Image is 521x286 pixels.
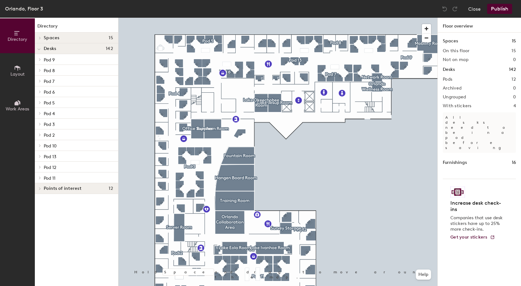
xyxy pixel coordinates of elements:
[450,215,505,232] p: Companies that use desk stickers have up to 25% more check-ins.
[513,103,516,109] h2: 4
[511,48,516,53] h2: 15
[443,95,466,100] h2: Ungrouped
[44,154,56,159] span: Pod 13
[10,71,25,77] span: Layout
[443,66,455,73] h1: Desks
[44,122,55,127] span: Pod 3
[511,77,516,82] h2: 12
[106,46,113,51] span: 142
[438,18,521,33] h1: Floor overview
[44,186,81,191] span: Points of interest
[443,159,467,166] h1: Furnishings
[44,79,54,84] span: Pod 7
[416,270,431,280] button: Help
[44,57,55,63] span: Pod 9
[6,106,29,112] span: Work Areas
[513,57,516,62] h2: 0
[5,5,43,13] div: Orlando, Floor 3
[450,187,465,197] img: Sticker logo
[443,86,461,91] h2: Archived
[450,235,495,240] a: Get your stickers
[509,66,516,73] h1: 142
[452,6,458,12] img: Redo
[44,68,55,73] span: Pod 8
[443,38,458,45] h1: Spaces
[443,48,470,53] h2: On this floor
[44,90,55,95] span: Pod 6
[44,46,56,51] span: Desks
[109,35,113,40] span: 15
[8,37,27,42] span: Directory
[44,111,55,116] span: Pod 4
[443,77,452,82] h2: Pods
[450,234,487,240] span: Get your stickers
[109,186,113,191] span: 12
[35,23,118,33] h1: Directory
[513,86,516,91] h2: 0
[512,38,516,45] h1: 15
[44,35,60,40] span: Spaces
[468,4,481,14] button: Close
[44,100,55,106] span: Pod 5
[512,159,516,166] h1: 16
[450,200,505,213] h4: Increase desk check-ins
[443,57,468,62] h2: Not on map
[442,6,448,12] img: Undo
[443,112,516,153] p: All desks need to be in a pod before saving
[44,176,55,181] span: Pod 11
[44,133,55,138] span: Pod 2
[44,143,57,149] span: Pod 10
[443,103,472,109] h2: With stickers
[513,95,516,100] h2: 0
[487,4,512,14] button: Publish
[44,165,56,170] span: Pod 12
